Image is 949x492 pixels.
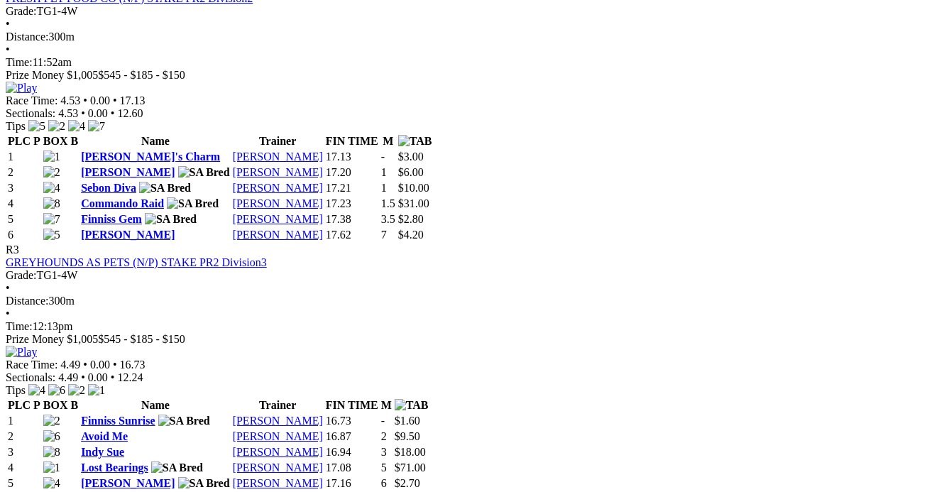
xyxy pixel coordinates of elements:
img: SA Bred [158,415,210,427]
span: $6.00 [398,166,424,178]
div: TG1-4W [6,5,943,18]
th: M [380,398,393,412]
a: [PERSON_NAME] [233,477,323,489]
span: Grade: [6,5,37,17]
span: • [6,307,10,319]
span: $4.20 [398,229,424,241]
img: Play [6,346,37,359]
span: $10.00 [398,182,429,194]
td: 17.62 [325,228,379,242]
div: Prize Money $1,005 [6,333,943,346]
span: • [111,371,115,383]
a: Finniss Gem [81,213,142,225]
td: 6 [7,228,41,242]
img: 2 [43,166,60,179]
img: Play [6,82,37,94]
a: Sebon Diva [81,182,136,194]
img: SA Bred [139,182,191,195]
td: 3 [7,445,41,459]
span: Race Time: [6,359,57,371]
td: 17.16 [325,476,379,491]
th: Name [80,398,231,412]
a: [PERSON_NAME] [233,182,323,194]
th: Trainer [232,398,324,412]
img: 2 [68,384,85,397]
span: • [83,94,87,106]
img: 5 [43,229,60,241]
td: 16.73 [325,414,379,428]
span: $2.70 [395,477,420,489]
span: • [113,94,117,106]
text: 6 [381,477,387,489]
span: R3 [6,244,19,256]
span: $545 - $185 - $150 [98,333,185,345]
td: 3 [7,181,41,195]
a: [PERSON_NAME] [81,477,175,489]
span: 4.49 [60,359,80,371]
span: 0.00 [88,371,108,383]
td: 17.23 [325,197,379,211]
img: SA Bred [145,213,197,226]
span: Tips [6,120,26,132]
span: 17.13 [120,94,146,106]
a: [PERSON_NAME] [233,461,323,474]
span: 4.49 [58,371,78,383]
text: 3 [381,446,387,458]
a: Lost Bearings [81,461,148,474]
span: $3.00 [398,151,424,163]
span: $18.00 [395,446,426,458]
span: Time: [6,320,33,332]
a: [PERSON_NAME] [233,446,323,458]
span: BOX [43,135,68,147]
img: 7 [43,213,60,226]
td: 2 [7,165,41,180]
text: 1.5 [381,197,395,209]
span: • [6,282,10,294]
img: 1 [88,384,105,397]
img: 1 [43,461,60,474]
th: FIN TIME [325,398,379,412]
img: 1 [43,151,60,163]
span: Sectionals: [6,107,55,119]
span: B [70,399,78,411]
span: 0.00 [90,359,110,371]
span: 16.73 [120,359,146,371]
span: • [111,107,115,119]
a: GREYHOUNDS AS PETS (N/P) STAKE PR2 Division3 [6,256,267,268]
span: 4.53 [60,94,80,106]
span: $545 - $185 - $150 [98,69,185,81]
div: Prize Money $1,005 [6,69,943,82]
span: Sectionals: [6,371,55,383]
text: 3.5 [381,213,395,225]
span: Tips [6,384,26,396]
td: 1 [7,414,41,428]
a: [PERSON_NAME] [81,229,175,241]
span: Distance: [6,31,48,43]
img: 2 [48,120,65,133]
span: P [33,399,40,411]
td: 17.21 [325,181,379,195]
img: 5 [28,120,45,133]
a: Avoid Me [81,430,128,442]
span: Time: [6,56,33,68]
img: 7 [88,120,105,133]
span: $1.60 [395,415,420,427]
img: 8 [43,197,60,210]
a: [PERSON_NAME] [233,197,323,209]
img: SA Bred [178,166,230,179]
span: • [83,359,87,371]
a: Finniss Sunrise [81,415,155,427]
td: 4 [7,197,41,211]
span: • [6,43,10,55]
a: [PERSON_NAME] [233,151,323,163]
span: • [113,359,117,371]
img: 4 [43,477,60,490]
span: P [33,135,40,147]
div: 300m [6,295,943,307]
td: 17.20 [325,165,379,180]
span: B [70,135,78,147]
span: BOX [43,399,68,411]
span: PLC [8,399,31,411]
a: [PERSON_NAME] [81,166,175,178]
span: • [81,107,85,119]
